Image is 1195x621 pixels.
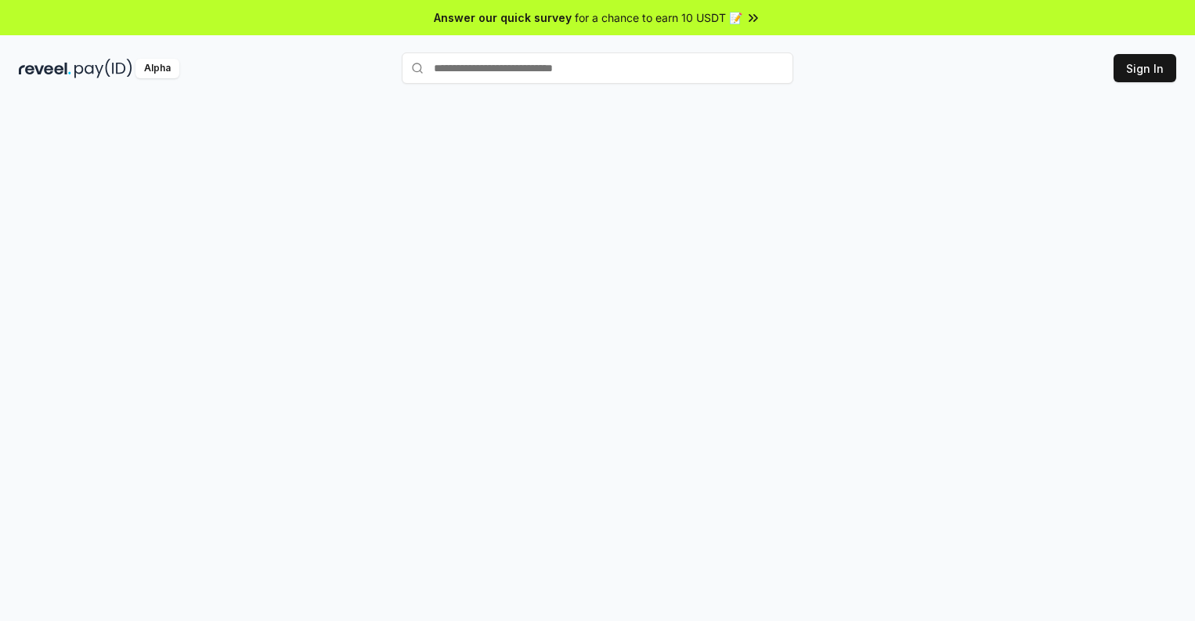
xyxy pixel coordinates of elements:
[19,59,71,78] img: reveel_dark
[434,9,572,26] span: Answer our quick survey
[575,9,742,26] span: for a chance to earn 10 USDT 📝
[74,59,132,78] img: pay_id
[135,59,179,78] div: Alpha
[1114,54,1176,82] button: Sign In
